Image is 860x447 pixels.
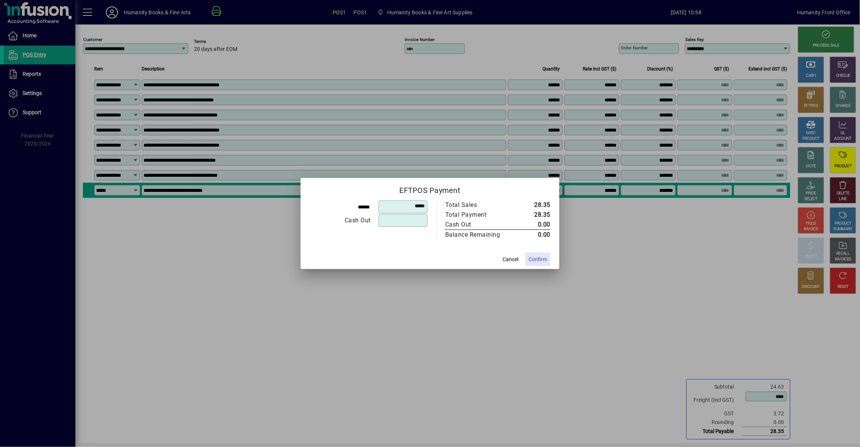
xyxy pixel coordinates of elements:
h2: EFTPOS Payment [301,178,559,200]
button: Cancel [498,253,522,266]
td: 28.35 [516,200,550,210]
div: Cash Out [445,220,509,229]
td: Total Payment [445,210,516,220]
span: Cancel [503,256,518,263]
span: Confirm [529,256,547,263]
td: Total Sales [445,200,516,210]
div: Cash Out [310,216,371,225]
td: 28.35 [516,210,550,220]
div: Balance Remaining [445,230,509,239]
button: Confirm [525,253,550,266]
td: 0.00 [516,220,550,230]
td: 0.00 [516,230,550,240]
